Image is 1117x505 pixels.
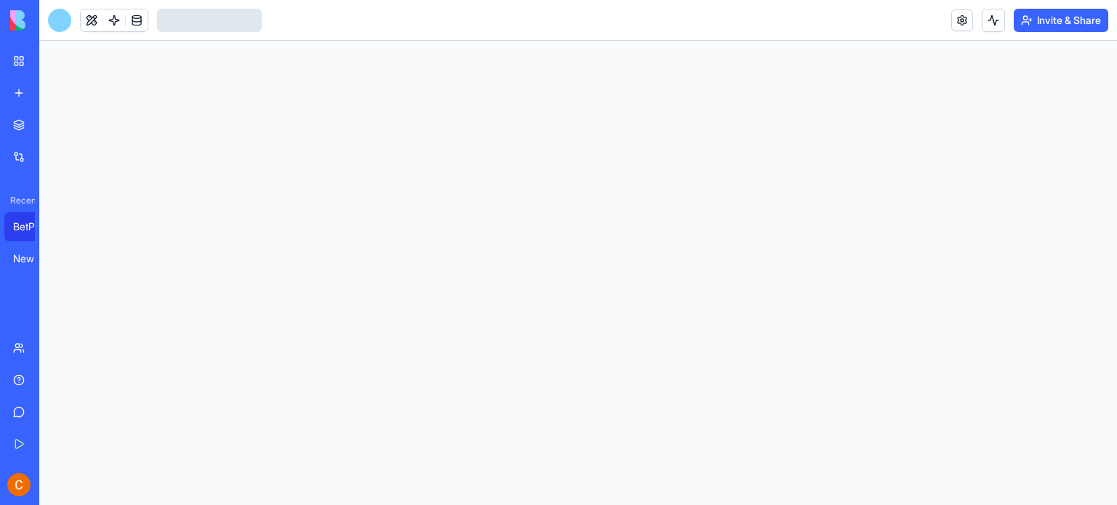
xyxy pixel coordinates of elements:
div: New App [13,251,54,266]
span: Recent [4,195,35,206]
button: Invite & Share [1014,9,1108,32]
a: New App [4,244,63,273]
img: logo [10,10,100,31]
img: ACg8ocIrZ_2r3JCGjIObMHUp5pq2o1gBKnv_Z4VWv1zqUWb6T60c5A=s96-c [7,473,31,496]
div: BetPro Analytics [13,219,54,234]
a: BetPro Analytics [4,212,63,241]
